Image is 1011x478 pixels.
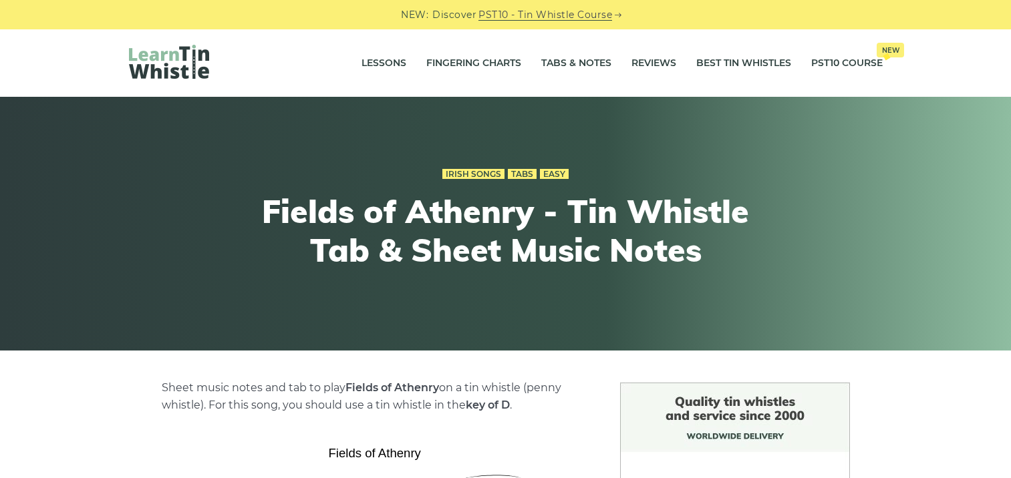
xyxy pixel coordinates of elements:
[811,47,883,80] a: PST10 CourseNew
[426,47,521,80] a: Fingering Charts
[540,169,569,180] a: Easy
[442,169,504,180] a: Irish Songs
[877,43,904,57] span: New
[541,47,611,80] a: Tabs & Notes
[260,192,752,269] h1: Fields of Athenry - Tin Whistle Tab & Sheet Music Notes
[129,45,209,79] img: LearnTinWhistle.com
[696,47,791,80] a: Best Tin Whistles
[631,47,676,80] a: Reviews
[508,169,537,180] a: Tabs
[345,381,439,394] strong: Fields of Athenry
[466,399,510,411] strong: key of D
[362,47,406,80] a: Lessons
[162,379,588,414] p: Sheet music notes and tab to play on a tin whistle (penny whistle). For this song, you should use...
